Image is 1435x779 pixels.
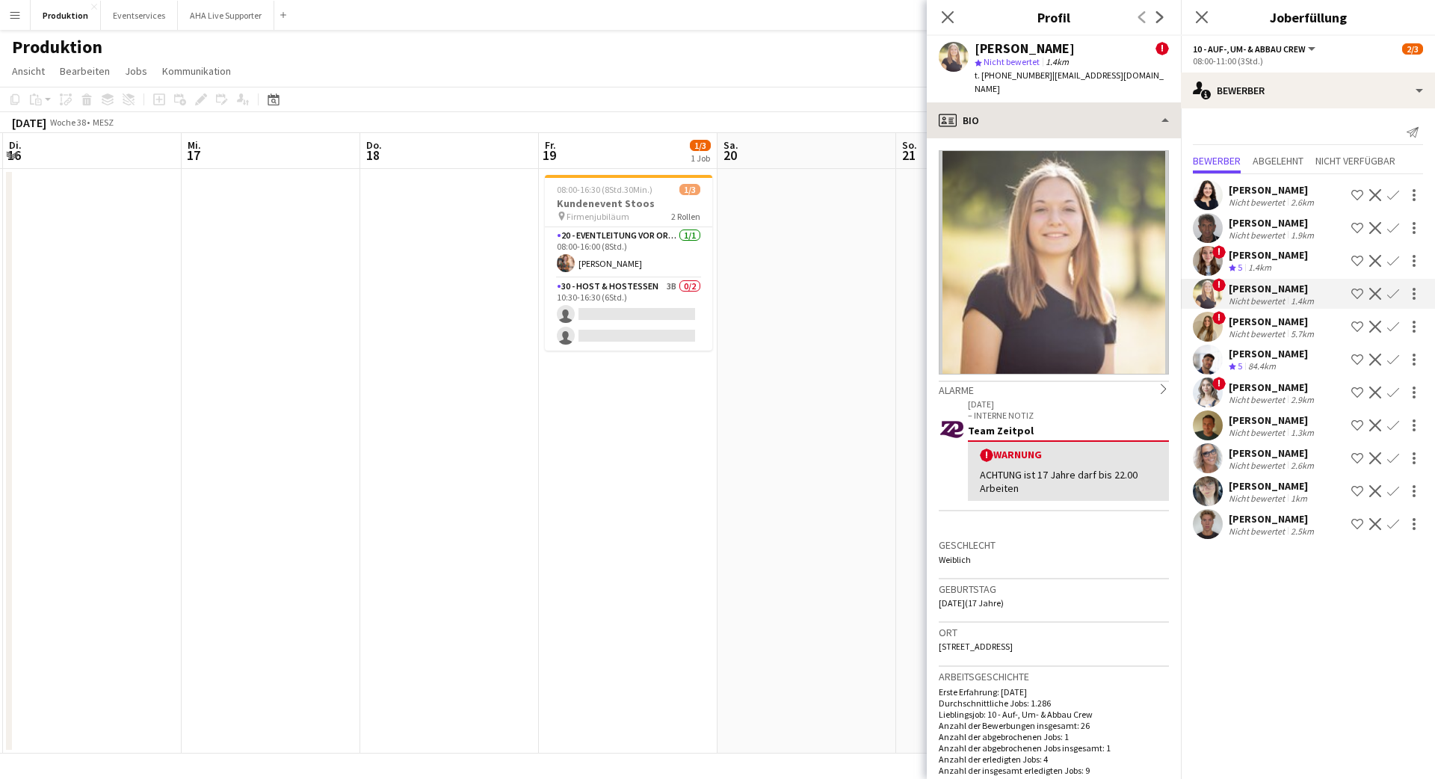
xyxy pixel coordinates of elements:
[1212,278,1226,292] span: !
[178,1,274,30] button: AHA Live Supporter
[93,117,114,128] div: MESZ
[1229,295,1288,307] div: Nicht bewertet
[119,61,153,81] a: Jobs
[1229,381,1317,394] div: [PERSON_NAME]
[939,742,1169,754] p: Anzahl der abgebrochenen Jobs insgesamt: 1
[1288,197,1317,208] div: 2.6km
[980,448,1157,462] div: Warnung
[1181,73,1435,108] div: Bewerber
[1193,55,1423,67] div: 08:00-11:00 (3Std.)
[1229,493,1288,504] div: Nicht bewertet
[939,754,1169,765] p: Anzahl der erledigten Jobs: 4
[1229,460,1288,471] div: Nicht bewertet
[188,138,201,152] span: Mi.
[980,468,1157,495] div: ACHTUNG ist 17 Jahre darf bis 22.00 Arbeiten
[364,147,382,164] span: 18
[1229,427,1288,438] div: Nicht bewertet
[156,61,237,81] a: Kommunikation
[679,184,700,195] span: 1/3
[1229,446,1317,460] div: [PERSON_NAME]
[1229,216,1317,230] div: [PERSON_NAME]
[975,42,1075,55] div: [PERSON_NAME]
[1245,360,1279,373] div: 84.4km
[1212,311,1226,324] span: !
[968,398,1169,410] p: [DATE]
[939,538,1169,552] h3: Geschlecht
[1238,262,1242,273] span: 5
[968,410,1169,421] p: – INTERNE NOTIZ
[1229,413,1317,427] div: [PERSON_NAME]
[939,670,1169,683] h3: Arbeitsgeschichte
[12,64,45,78] span: Ansicht
[1229,347,1308,360] div: [PERSON_NAME]
[54,61,116,81] a: Bearbeiten
[1229,230,1288,241] div: Nicht bewertet
[939,709,1169,720] p: Lieblingsjob: 10 - Auf-, Um- & Abbau Crew
[1229,526,1288,537] div: Nicht bewertet
[31,1,101,30] button: Produktion
[1288,230,1317,241] div: 1.9km
[1229,512,1317,526] div: [PERSON_NAME]
[902,138,917,152] span: So.
[1193,156,1241,166] span: Bewerber
[1288,295,1317,307] div: 1.4km
[691,153,710,164] div: 1 Job
[1181,7,1435,27] h3: Joberfüllung
[939,686,1169,698] p: Erste Erfahrung: [DATE]
[366,138,382,152] span: Do.
[939,150,1169,375] img: Crew-Avatar oder Foto
[1212,245,1226,259] span: !
[723,138,738,152] span: Sa.
[939,554,971,565] span: Weiblich
[927,7,1181,27] h3: Profil
[12,115,46,130] div: [DATE]
[939,720,1169,731] p: Anzahl der Bewerbungen insgesamt: 26
[1253,156,1303,166] span: Abgelehnt
[968,424,1169,437] div: Team Zeitpol
[1288,526,1317,537] div: 2.5km
[545,175,712,351] app-job-card: 08:00-16:30 (8Std.30Min.)1/3Kundenevent Stoos Firmenjubiläum2 Rollen20 - Eventleitung vor Ort (ZP...
[975,70,1164,94] span: | [EMAIL_ADDRESS][DOMAIN_NAME]
[1155,42,1169,55] span: !
[60,64,110,78] span: Bearbeiten
[545,227,712,278] app-card-role: 20 - Eventleitung vor Ort (ZP)1/108:00-16:00 (8Std.)[PERSON_NAME]
[1315,156,1395,166] span: Nicht verfügbar
[939,641,1013,652] span: [STREET_ADDRESS]
[1229,183,1317,197] div: [PERSON_NAME]
[1193,43,1306,55] span: 10 - Auf-, Um- & Abbau Crew
[1229,479,1310,493] div: [PERSON_NAME]
[125,64,147,78] span: Jobs
[939,597,1004,609] span: [DATE] (17 Jahre)
[1288,493,1310,504] div: 1km
[6,61,51,81] a: Ansicht
[1212,377,1226,390] span: !
[101,1,178,30] button: Eventservices
[939,698,1169,709] p: Durchschnittliche Jobs: 1.286
[721,147,738,164] span: 20
[900,147,917,164] span: 21
[927,102,1181,138] div: Bio
[1288,427,1317,438] div: 1.3km
[939,731,1169,742] p: Anzahl der abgebrochenen Jobs: 1
[1245,262,1274,274] div: 1.4km
[671,211,700,222] span: 2 Rollen
[545,278,712,351] app-card-role: 30 - Host & Hostessen3B0/210:30-16:30 (6Std.)
[1229,328,1288,339] div: Nicht bewertet
[543,147,556,164] span: 19
[939,381,1169,397] div: Alarme
[939,582,1169,596] h3: Geburtstag
[49,117,87,128] span: Woche 38
[939,765,1169,776] p: Anzahl der insgesamt erledigten Jobs: 9
[1238,360,1242,372] span: 5
[557,184,652,195] span: 08:00-16:30 (8Std.30Min.)
[984,56,1040,67] span: Nicht bewertet
[162,64,231,78] span: Kommunikation
[1229,394,1288,405] div: Nicht bewertet
[1288,328,1317,339] div: 5.7km
[1229,315,1317,328] div: [PERSON_NAME]
[980,449,993,462] span: !
[1193,43,1318,55] button: 10 - Auf-, Um- & Abbau Crew
[1288,460,1317,471] div: 2.6km
[567,211,629,222] span: Firmenjubiläum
